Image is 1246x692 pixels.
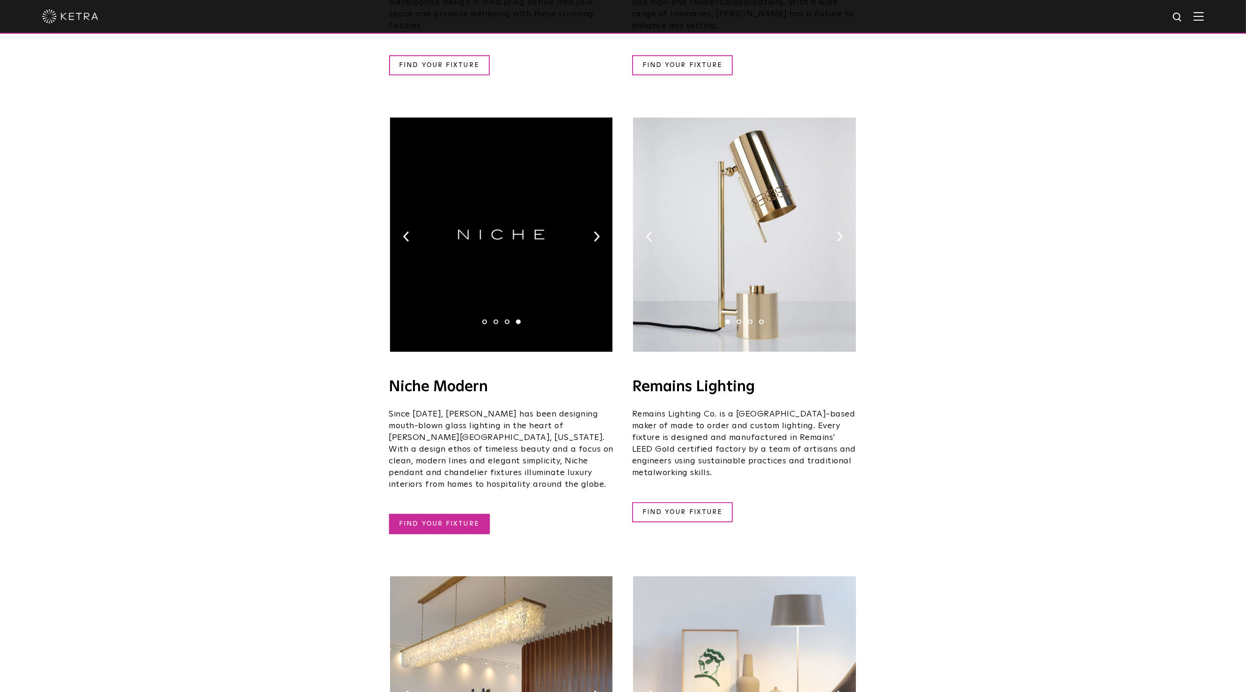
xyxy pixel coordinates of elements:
p: Remains Lighting Co. is a [GEOGRAPHIC_DATA]-based maker of made to order and custom lighting. Eve... [632,409,857,479]
img: arrow-left-black.svg [403,231,409,242]
h4: Remains Lighting​ [632,379,857,394]
img: arrow-left-black.svg [646,231,652,242]
img: Niche-Logo-On_Black-1400.jpg [390,118,612,352]
h4: Niche Modern [389,379,614,394]
img: cantablelightketrareadyremainslightingco%5B63%5D-1.jpg [633,118,855,352]
a: FIND YOUR FIXTURE [389,514,490,534]
img: ketra-logo-2019-white [42,9,98,23]
p: Since [DATE], [PERSON_NAME] has been designing mouth-blown glass lighting in the heart of [PERSON... [389,409,614,491]
img: arrow-right-black.svg [837,231,843,242]
a: FIND YOUR FIXTURE [389,55,490,75]
img: Hamburger%20Nav.svg [1194,12,1204,21]
img: arrow-right-black.svg [594,231,600,242]
a: FIND YOUR FIXTURE [632,55,733,75]
a: FIND YOUR FIXTURE [632,502,733,522]
img: search icon [1172,12,1184,23]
